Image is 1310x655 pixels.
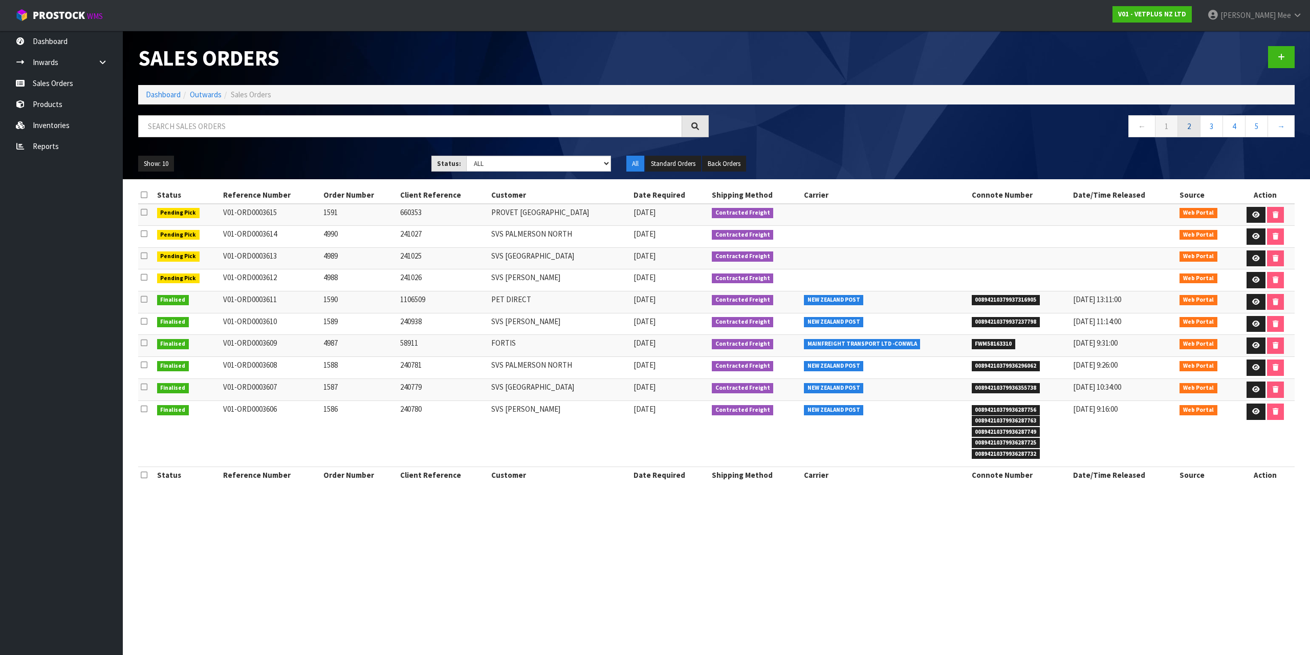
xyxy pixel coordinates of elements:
span: [DATE] [634,360,656,370]
td: 4989 [321,247,398,269]
td: 1589 [321,313,398,335]
span: 00894210379936287763 [972,416,1040,426]
span: Contracted Freight [712,361,774,371]
td: 241026 [398,269,489,291]
h1: Sales Orders [138,46,709,70]
td: 1587 [321,379,398,401]
a: 2 [1177,115,1200,137]
th: Customer [489,187,630,203]
td: 240779 [398,379,489,401]
nav: Page navigation [724,115,1295,140]
span: [DATE] [634,382,656,392]
th: Reference Number [221,467,321,483]
th: Order Number [321,467,398,483]
td: SVS PALMERSON NORTH [489,357,630,379]
th: Date Required [631,187,709,203]
th: Status [155,187,221,203]
span: [DATE] 11:14:00 [1073,316,1121,326]
strong: V01 - VETPLUS NZ LTD [1118,10,1186,18]
td: SVS [PERSON_NAME] [489,269,630,291]
td: 1588 [321,357,398,379]
span: NEW ZEALAND POST [804,383,864,393]
button: Back Orders [702,156,746,172]
th: Date/Time Released [1071,187,1177,203]
span: [DATE] [634,338,656,348]
span: Web Portal [1180,361,1217,371]
a: Dashboard [146,90,181,99]
td: 58911 [398,335,489,357]
span: Finalised [157,361,189,371]
button: Show: 10 [138,156,174,172]
span: Pending Pick [157,208,200,218]
span: [DATE] [634,251,656,261]
span: Web Portal [1180,383,1217,393]
span: Contracted Freight [712,295,774,305]
span: Pending Pick [157,230,200,240]
span: 00894210379936296062 [972,361,1040,371]
span: NEW ZEALAND POST [804,295,864,305]
span: [DATE] [634,229,656,239]
th: Source [1177,467,1236,483]
span: Web Portal [1180,317,1217,327]
span: Contracted Freight [712,273,774,284]
td: 4990 [321,226,398,248]
a: ← [1128,115,1155,137]
span: Finalised [157,339,189,349]
span: [DATE] 9:31:00 [1073,338,1118,348]
th: Reference Number [221,187,321,203]
span: Finalised [157,295,189,305]
span: NEW ZEALAND POST [804,405,864,415]
img: cube-alt.png [15,9,28,22]
td: SVS [GEOGRAPHIC_DATA] [489,247,630,269]
td: 1590 [321,291,398,313]
td: SVS [PERSON_NAME] [489,401,630,467]
td: 240938 [398,313,489,335]
td: 1586 [321,401,398,467]
span: FWM58163310 [972,339,1016,349]
td: 4988 [321,269,398,291]
span: [DATE] [634,272,656,282]
span: [DATE] 10:34:00 [1073,382,1121,392]
td: V01-ORD0003609 [221,335,321,357]
a: Outwards [190,90,222,99]
span: Contracted Freight [712,208,774,218]
span: Finalised [157,383,189,393]
td: PROVET [GEOGRAPHIC_DATA] [489,204,630,226]
span: Web Portal [1180,230,1217,240]
span: [DATE] 9:26:00 [1073,360,1118,370]
span: Contracted Freight [712,405,774,415]
th: Date/Time Released [1071,467,1177,483]
span: 00894210379937316905 [972,295,1040,305]
span: Mee [1277,10,1291,20]
td: FORTIS [489,335,630,357]
a: 4 [1222,115,1246,137]
th: Customer [489,467,630,483]
th: Carrier [801,467,969,483]
span: Web Portal [1180,339,1217,349]
th: Source [1177,187,1236,203]
td: 1591 [321,204,398,226]
a: 5 [1245,115,1268,137]
td: V01-ORD0003612 [221,269,321,291]
span: [DATE] 9:16:00 [1073,404,1118,414]
span: 00894210379937237798 [972,317,1040,327]
td: 241025 [398,247,489,269]
td: V01-ORD0003613 [221,247,321,269]
a: 3 [1200,115,1223,137]
td: SVS [GEOGRAPHIC_DATA] [489,379,630,401]
span: 00894210379936355738 [972,383,1040,393]
span: Contracted Freight [712,230,774,240]
td: 241027 [398,226,489,248]
span: Web Portal [1180,405,1217,415]
th: Action [1236,467,1295,483]
th: Client Reference [398,467,489,483]
span: 00894210379936287756 [972,405,1040,415]
th: Client Reference [398,187,489,203]
span: Web Portal [1180,273,1217,284]
td: V01-ORD0003610 [221,313,321,335]
button: All [626,156,644,172]
span: Pending Pick [157,251,200,262]
th: Order Number [321,187,398,203]
td: 240780 [398,401,489,467]
span: Contracted Freight [712,317,774,327]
